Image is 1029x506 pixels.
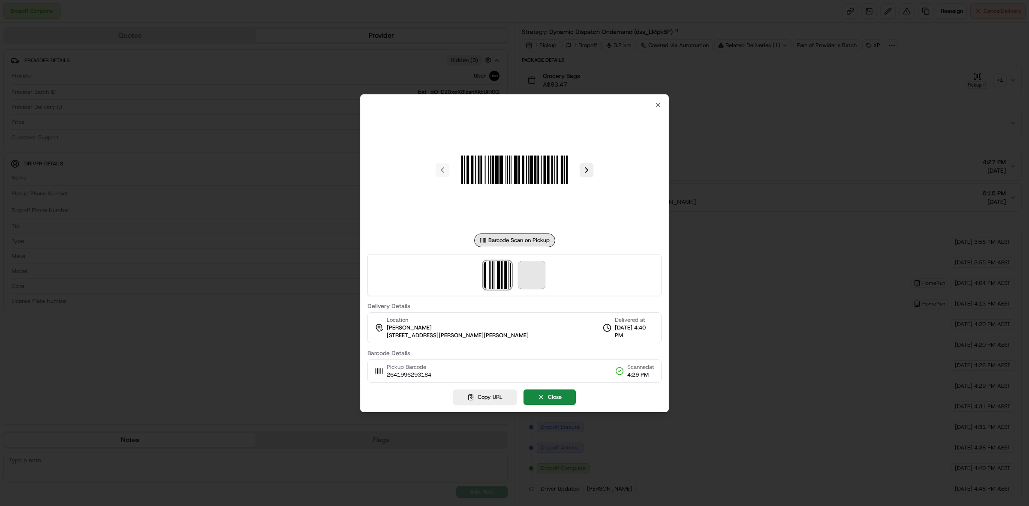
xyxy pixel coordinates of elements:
[524,389,576,405] button: Close
[453,389,517,405] button: Copy URL
[615,316,654,324] span: Delivered at
[387,324,432,332] span: [PERSON_NAME]
[474,234,555,247] div: Barcode Scan on Pickup
[367,303,662,309] label: Delivery Details
[387,363,431,371] span: Pickup Barcode
[387,371,431,379] span: 2641996293184
[387,332,529,339] span: [STREET_ADDRESS][PERSON_NAME][PERSON_NAME]
[627,363,654,371] span: Scanned at
[627,371,654,379] span: 4:29 PM
[367,350,662,356] label: Barcode Details
[615,324,654,339] span: [DATE] 4:40 PM
[387,316,408,324] span: Location
[453,108,576,232] img: barcode_scan_on_pickup image
[484,261,511,289] img: barcode_scan_on_pickup image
